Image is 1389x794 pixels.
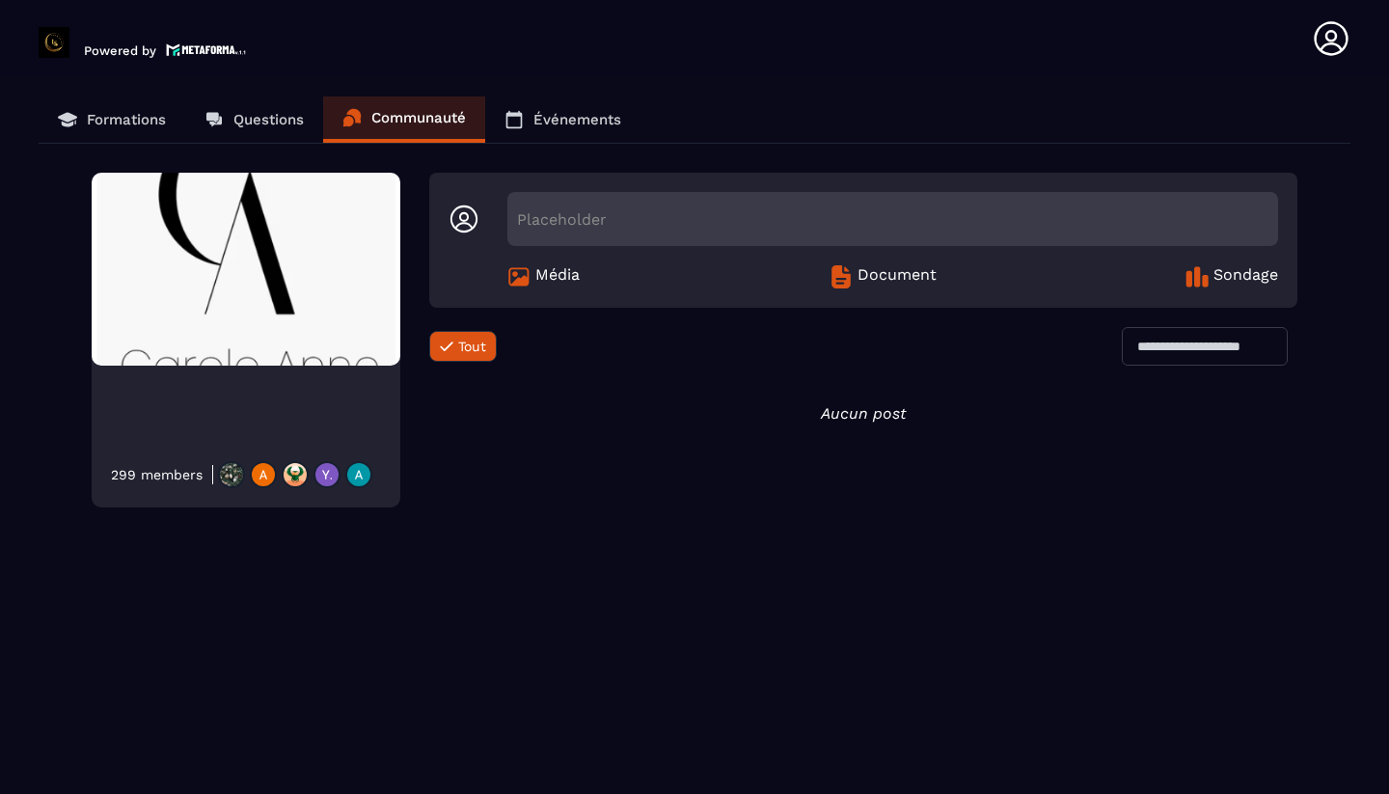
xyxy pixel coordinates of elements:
[313,461,340,488] img: https://production-metaforma-bucket.s3.fr-par.scw.cloud/production-metaforma-bucket/users/June202...
[371,109,466,126] p: Communauté
[485,96,640,143] a: Événements
[533,111,621,128] p: Événements
[858,265,937,288] span: Document
[821,404,906,423] i: Aucun post
[39,27,69,58] img: logo-branding
[507,192,1278,246] div: Placeholder
[185,96,323,143] a: Questions
[323,96,485,143] a: Communauté
[84,43,156,58] p: Powered by
[218,461,245,488] img: https://production-metaforma-bucket.s3.fr-par.scw.cloud/production-metaforma-bucket/users/May2025...
[39,96,185,143] a: Formations
[345,461,372,488] img: https://production-metaforma-bucket.s3.fr-par.scw.cloud/production-metaforma-bucket/users/August2...
[282,461,309,488] img: https://production-metaforma-bucket.s3.fr-par.scw.cloud/production-metaforma-bucket/users/June202...
[1213,265,1278,288] span: Sondage
[233,111,304,128] p: Questions
[87,111,166,128] p: Formations
[535,265,580,288] span: Média
[458,339,486,354] span: Tout
[166,41,247,58] img: logo
[250,461,277,488] img: https://production-metaforma-bucket.s3.fr-par.scw.cloud/production-metaforma-bucket/users/May2025...
[111,467,203,482] div: 299 members
[92,173,400,366] img: Community background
